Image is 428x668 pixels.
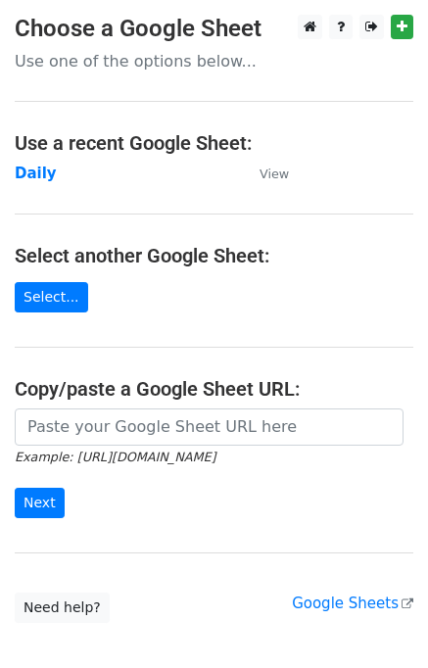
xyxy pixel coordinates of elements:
input: Next [15,488,65,518]
h4: Copy/paste a Google Sheet URL: [15,377,413,401]
h4: Select another Google Sheet: [15,244,413,267]
h4: Use a recent Google Sheet: [15,131,413,155]
a: Google Sheets [292,595,413,612]
small: View [260,167,289,181]
small: Example: [URL][DOMAIN_NAME] [15,450,215,464]
p: Use one of the options below... [15,51,413,72]
a: Daily [15,165,57,182]
input: Paste your Google Sheet URL here [15,408,404,446]
h3: Choose a Google Sheet [15,15,413,43]
a: Select... [15,282,88,312]
a: View [240,165,289,182]
a: Need help? [15,593,110,623]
